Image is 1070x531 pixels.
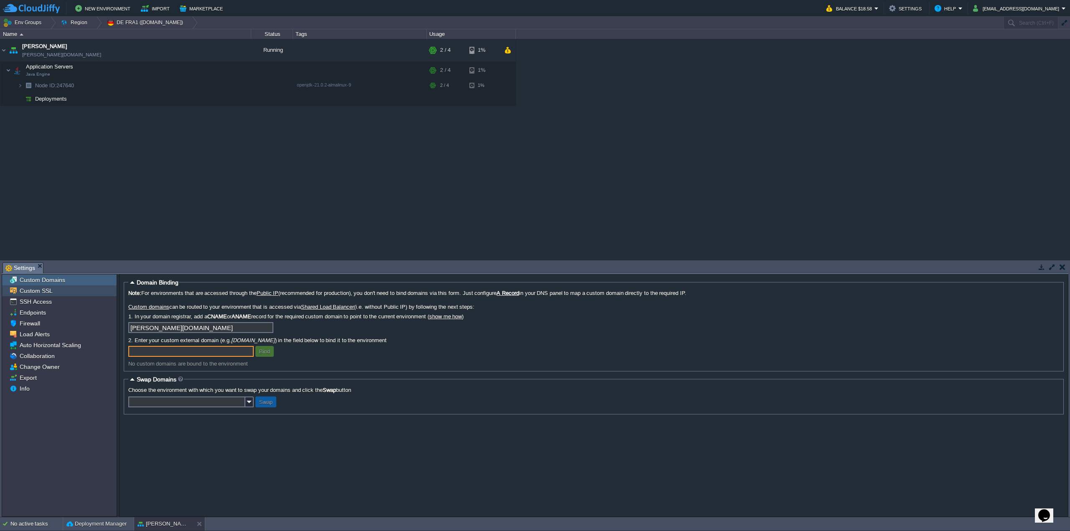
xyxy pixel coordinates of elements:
[1035,498,1062,523] iframe: chat widget
[18,363,61,371] a: Change Owner
[935,3,958,13] button: Help
[23,79,34,92] img: AMDAwAAAACH5BAEAAAAALAAAAAABAAEAAAICRAEAOw==
[469,79,497,92] div: 1%
[826,3,874,13] button: Balance $18.58
[75,3,133,13] button: New Environment
[257,348,273,355] button: Bind
[207,313,227,320] b: CNAME
[128,313,1059,320] label: 1. In your domain registrar, add a or record for the required custom domain to point to the curre...
[34,82,75,89] span: 247640
[1,29,251,39] div: Name
[18,79,23,92] img: AMDAwAAAACH5BAEAAAAALAAAAAABAAEAAAICRAEAOw==
[497,290,519,296] a: A Record
[3,3,60,14] img: CloudJiffy
[22,51,101,59] a: [PERSON_NAME][DOMAIN_NAME]
[323,387,336,393] b: Swap
[469,39,497,61] div: 1%
[26,72,50,77] span: Java Engine
[440,62,451,79] div: 2 / 4
[301,304,354,310] a: Shared Load Balancer
[25,64,74,70] a: Application ServersJava Engine
[252,29,293,39] div: Status
[18,352,56,360] a: Collaboration
[23,92,34,105] img: AMDAwAAAACH5BAEAAAAALAAAAAABAAEAAAICRAEAOw==
[251,39,293,61] div: Running
[128,290,1059,296] label: For environments that are accessed through the (recommended for production), you don't need to bi...
[20,33,23,36] img: AMDAwAAAACH5BAEAAAAALAAAAAABAAEAAAICRAEAOw==
[18,298,53,305] a: SSH Access
[427,29,515,39] div: Usage
[0,39,7,61] img: AMDAwAAAACH5BAEAAAAALAAAAAABAAEAAAICRAEAOw==
[128,337,1059,343] label: 2. Enter your custom external domain (e.g. ) in the field below to bind it to the environment
[22,42,67,51] a: [PERSON_NAME]
[18,287,54,295] a: Custom SSL
[18,374,38,381] a: Export
[107,17,186,28] button: DE FRA1 ([DOMAIN_NAME])
[128,304,169,310] a: Custom domains
[232,313,251,320] b: ANAME
[35,82,56,89] span: Node ID:
[18,330,51,338] a: Load Alerts
[128,387,1059,393] label: Choose the environment with which you want to swap your domains and click the button
[137,279,178,286] span: Domain Binding
[257,290,279,296] a: Public IP
[141,3,172,13] button: Import
[889,3,924,13] button: Settings
[128,361,1059,367] div: No custom domains are bound to the environment
[3,17,44,28] button: Env Groups
[128,304,1059,310] label: can be routed to your environment that is accessed via (i.e. without Public IP) by following the ...
[440,79,449,92] div: 2 / 4
[6,62,11,79] img: AMDAwAAAACH5BAEAAAAALAAAAAABAAEAAAICRAEAOw==
[66,520,127,528] button: Deployment Manager
[34,95,68,102] a: Deployments
[34,82,75,89] a: Node ID:247640
[5,263,35,273] span: Settings
[293,29,426,39] div: Tags
[18,320,41,327] a: Firewall
[61,17,90,28] button: Region
[231,337,275,343] i: [DOMAIN_NAME]
[469,62,497,79] div: 1%
[440,39,451,61] div: 2 / 4
[18,385,31,392] a: Info
[429,313,462,320] a: show me how
[10,517,63,531] div: No active tasks
[128,290,141,296] b: Note:
[25,63,74,70] span: Application Servers
[297,82,351,87] span: openjdk-21.0.2-almalinux-9
[11,62,23,79] img: AMDAwAAAACH5BAEAAAAALAAAAAABAAEAAAICRAEAOw==
[18,341,82,349] a: Auto Horizontal Scaling
[257,398,275,406] button: Swap
[137,376,176,383] span: Swap Domains
[138,520,190,528] button: [PERSON_NAME]
[973,3,1062,13] button: [EMAIL_ADDRESS][DOMAIN_NAME]
[18,276,66,284] a: Custom Domains
[180,3,225,13] button: Marketplace
[18,309,47,316] a: Endpoints
[8,39,19,61] img: AMDAwAAAACH5BAEAAAAALAAAAAABAAEAAAICRAEAOw==
[18,92,23,105] img: AMDAwAAAACH5BAEAAAAALAAAAAABAAEAAAICRAEAOw==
